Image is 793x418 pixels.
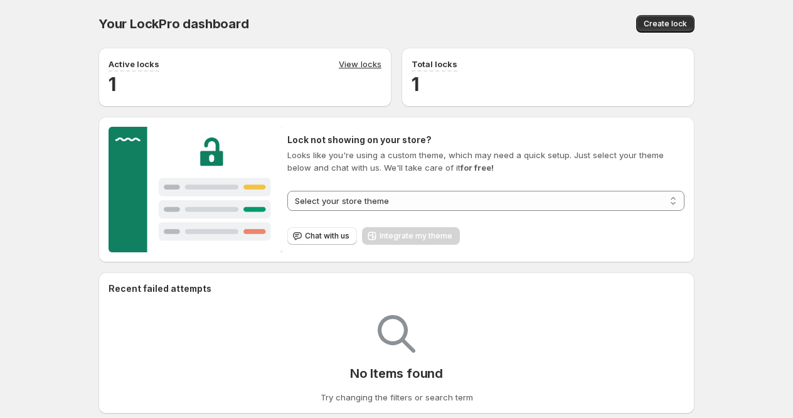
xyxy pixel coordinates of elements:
[287,227,357,245] button: Chat with us
[305,231,349,241] span: Chat with us
[287,134,684,146] h2: Lock not showing on your store?
[109,127,282,252] img: Customer support
[378,315,415,353] img: Empty search results
[460,163,494,173] strong: for free!
[350,366,443,381] p: No Items found
[636,15,695,33] button: Create lock
[287,149,684,174] p: Looks like you're using a custom theme, which may need a quick setup. Just select your theme belo...
[412,58,457,70] p: Total locks
[98,16,249,31] span: Your LockPro dashboard
[109,72,381,97] h2: 1
[412,72,684,97] h2: 1
[339,58,381,72] a: View locks
[109,58,159,70] p: Active locks
[321,391,473,404] p: Try changing the filters or search term
[644,19,687,29] span: Create lock
[109,282,211,295] h2: Recent failed attempts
